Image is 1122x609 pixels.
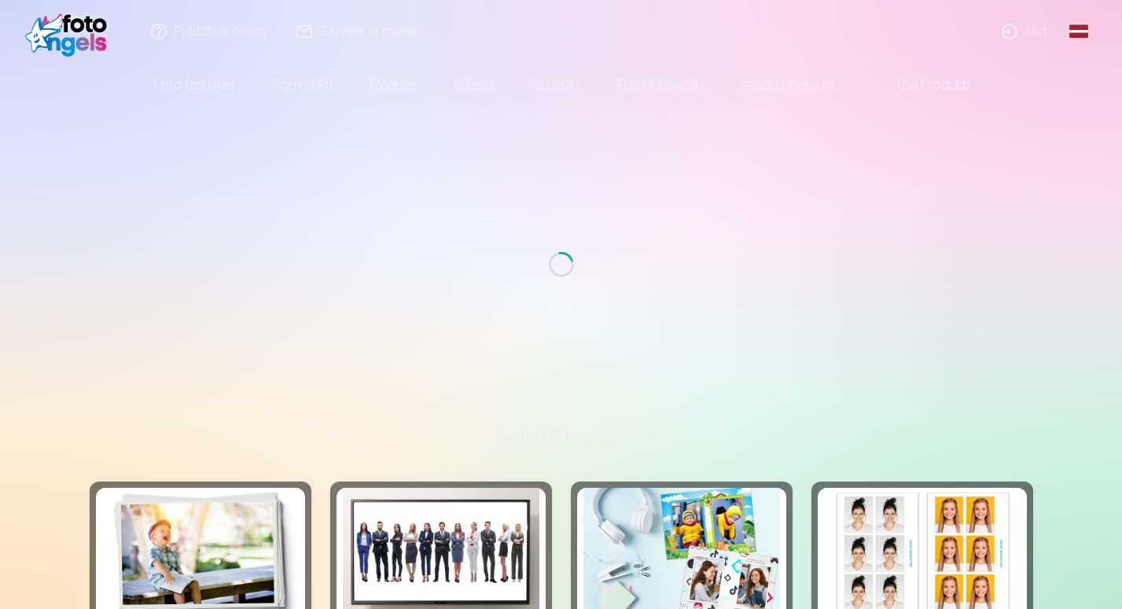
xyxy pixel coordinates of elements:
a: Foto izdrukas [134,63,254,107]
a: Visi produkti [853,63,988,107]
a: Foto kalendāri [598,63,721,107]
a: Magnēti [351,63,436,107]
a: Krūzes [436,63,514,107]
a: Suvenīri [514,63,598,107]
a: Atslēgu piekariņi [721,63,853,107]
a: Komplekti [254,63,351,107]
h3: Foto izdrukas [102,422,1021,450]
img: /fa1 [25,6,116,57]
